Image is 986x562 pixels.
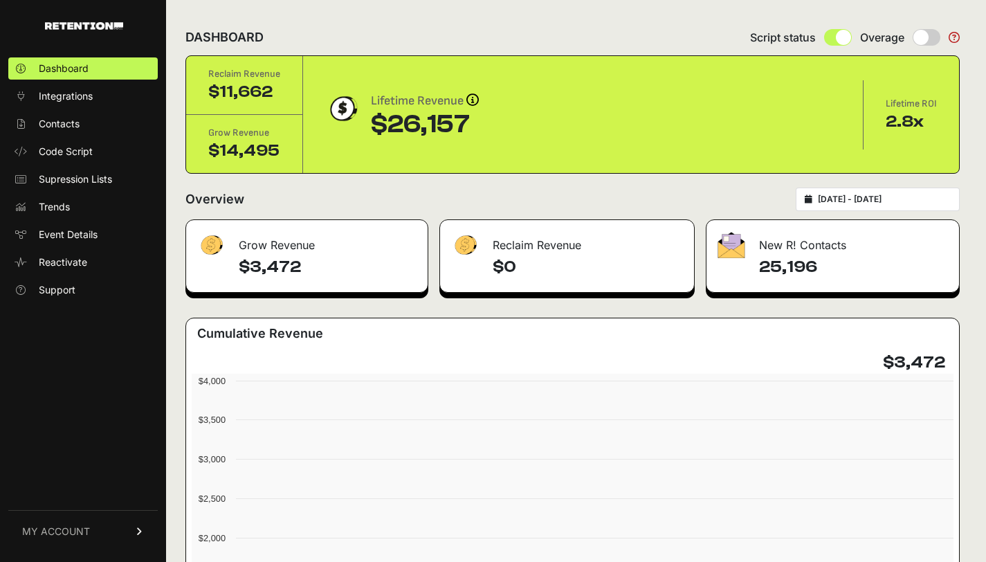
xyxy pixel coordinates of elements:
a: Integrations [8,85,158,107]
span: Event Details [39,228,98,242]
img: fa-dollar-13500eef13a19c4ab2b9ed9ad552e47b0d9fc28b02b83b90ba0e00f96d6372e9.png [451,232,479,259]
span: Dashboard [39,62,89,75]
text: $4,000 [199,376,226,386]
span: Integrations [39,89,93,103]
text: $2,500 [199,493,226,504]
div: $26,157 [371,111,479,138]
div: Reclaim Revenue [440,220,694,262]
div: $11,662 [208,81,280,103]
h4: 25,196 [759,256,948,278]
h4: $0 [493,256,683,278]
span: MY ACCOUNT [22,525,90,538]
a: Contacts [8,113,158,135]
a: Dashboard [8,57,158,80]
a: Code Script [8,140,158,163]
div: New R! Contacts [706,220,959,262]
span: Overage [860,29,904,46]
a: Event Details [8,224,158,246]
div: Lifetime Revenue [371,91,479,111]
span: Contacts [39,117,80,131]
div: Reclaim Revenue [208,67,280,81]
text: $3,000 [199,454,226,464]
a: Supression Lists [8,168,158,190]
div: Lifetime ROI [886,97,937,111]
h2: DASHBOARD [185,28,264,47]
h3: Cumulative Revenue [197,324,323,343]
span: Support [39,283,75,297]
img: fa-dollar-13500eef13a19c4ab2b9ed9ad552e47b0d9fc28b02b83b90ba0e00f96d6372e9.png [197,232,225,259]
a: Trends [8,196,158,218]
h4: $3,472 [239,256,417,278]
a: Reactivate [8,251,158,273]
text: $2,000 [199,533,226,543]
span: Script status [750,29,816,46]
img: dollar-coin-05c43ed7efb7bc0c12610022525b4bbbb207c7efeef5aecc26f025e68dcafac9.png [325,91,360,126]
h4: $3,472 [883,352,945,374]
a: MY ACCOUNT [8,510,158,552]
div: $14,495 [208,140,280,162]
span: Code Script [39,145,93,158]
div: Grow Revenue [208,126,280,140]
text: $3,500 [199,415,226,425]
span: Reactivate [39,255,87,269]
a: Support [8,279,158,301]
div: 2.8x [886,111,937,133]
span: Trends [39,200,70,214]
img: Retention.com [45,22,123,30]
img: fa-envelope-19ae18322b30453b285274b1b8af3d052b27d846a4fbe8435d1a52b978f639a2.png [718,232,745,258]
h2: Overview [185,190,244,209]
span: Supression Lists [39,172,112,186]
div: Grow Revenue [186,220,428,262]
